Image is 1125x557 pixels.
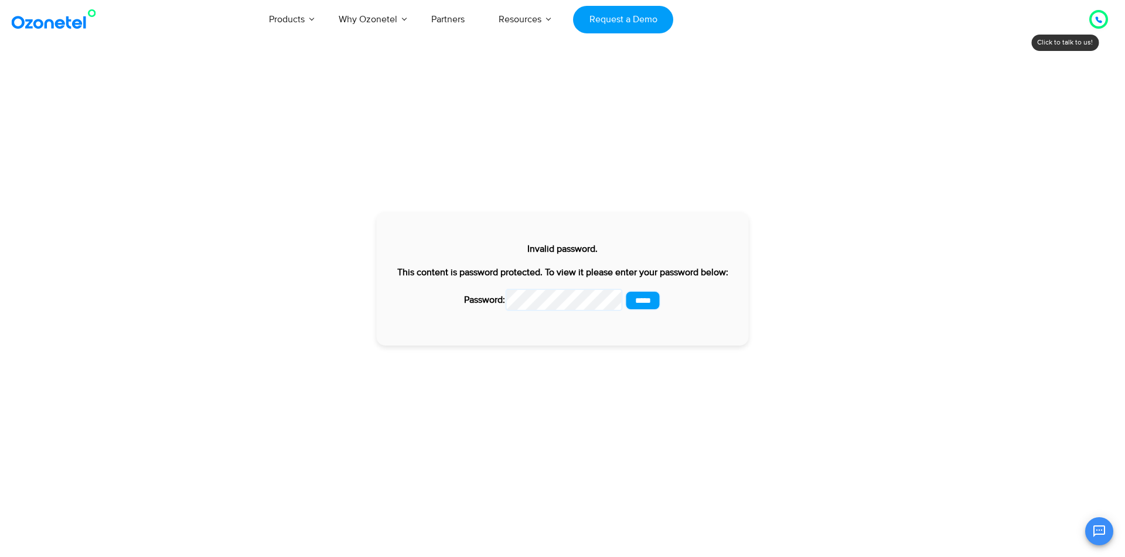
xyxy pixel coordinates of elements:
[505,289,623,311] input: Password:
[397,265,728,279] p: This content is password protected. To view it please enter your password below:
[464,289,623,311] label: Password:
[573,6,673,33] a: Request a Demo
[1085,517,1113,545] button: Open chat
[527,242,598,256] p: Invalid password.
